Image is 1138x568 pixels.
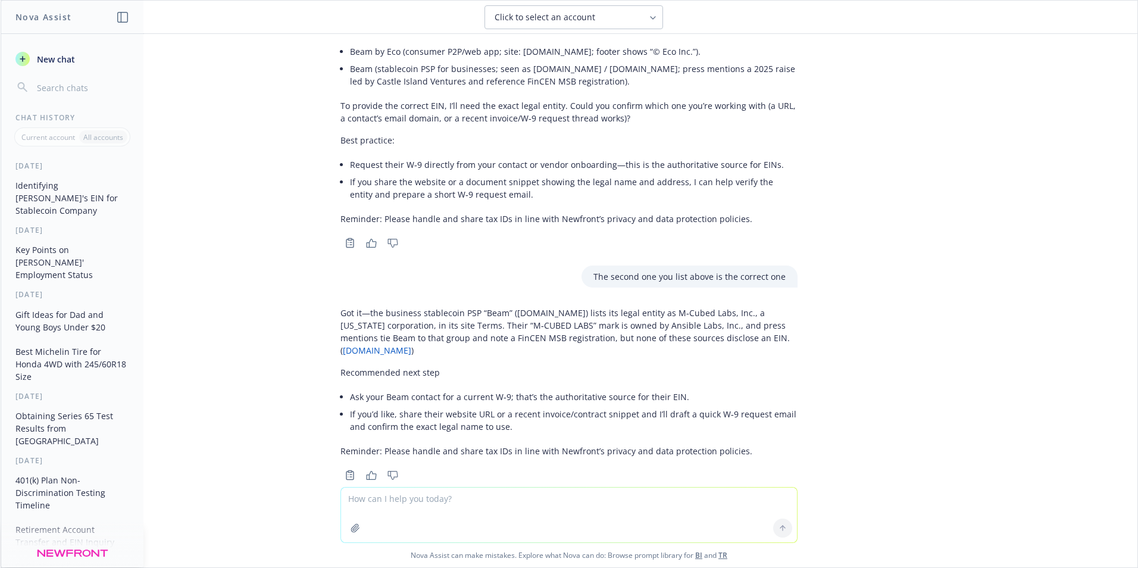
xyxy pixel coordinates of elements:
[345,238,355,248] svg: Copy to clipboard
[350,43,798,60] li: Beam by Eco (consumer P2P/web app; site: [DOMAIN_NAME]; footer shows “© Eco Inc.”).
[1,289,143,299] div: [DATE]
[340,99,798,124] p: To provide the correct EIN, I’ll need the exact legal entity. Could you confirm which one you’re ...
[383,235,402,251] button: Thumbs down
[695,550,702,560] a: BI
[11,520,134,552] button: Retirement Account Transfer and EIN Inquiry
[11,48,134,70] button: New chat
[340,445,798,457] p: Reminder: Please handle and share tax IDs in line with Newfront’s privacy and data protection pol...
[11,305,134,337] button: Gift Ideas for Dad and Young Boys Under $20
[345,470,355,480] svg: Copy to clipboard
[340,134,798,146] p: Best practice:
[1,161,143,171] div: [DATE]
[343,345,411,356] a: [DOMAIN_NAME]
[5,543,1133,567] span: Nova Assist can make mistakes. Explore what Nova can do: Browse prompt library for and
[340,366,798,379] p: Recommended next step
[718,550,727,560] a: TR
[350,173,798,203] li: If you share the website or a document snippet showing the legal name and address, I can help ver...
[83,132,123,142] p: All accounts
[35,79,129,96] input: Search chats
[35,53,75,65] span: New chat
[21,132,75,142] p: Current account
[350,60,798,90] li: Beam (stablecoin PSP for businesses; seen as [DOMAIN_NAME] / [DOMAIN_NAME]; press mentions a 2025...
[11,342,134,386] button: Best Michelin Tire for Honda 4WD with 245/60R18 Size
[15,11,71,23] h1: Nova Assist
[11,240,134,285] button: Key Points on [PERSON_NAME]' Employment Status
[350,405,798,435] li: If you’d like, share their website URL or a recent invoice/contract snippet and I’ll draft a quic...
[340,307,798,357] p: Got it—the business stablecoin PSP “Beam” ([DOMAIN_NAME]) lists its legal entity as M‑Cubed Labs,...
[1,391,143,401] div: [DATE]
[11,406,134,451] button: Obtaining Series 65 Test Results from [GEOGRAPHIC_DATA]
[350,388,798,405] li: Ask your Beam contact for a current W‑9; that’s the authoritative source for their EIN.
[495,11,595,23] span: Click to select an account
[1,113,143,123] div: Chat History
[11,470,134,515] button: 401(k) Plan Non-Discrimination Testing Timeline
[11,176,134,220] button: Identifying [PERSON_NAME]'s EIN for Stablecoin Company
[1,225,143,235] div: [DATE]
[340,213,798,225] p: Reminder: Please handle and share tax IDs in line with Newfront’s privacy and data protection pol...
[350,156,798,173] li: Request their W‑9 directly from your contact or vendor onboarding—this is the authoritative sourc...
[593,270,786,283] p: The second one you list above is the correct one
[484,5,663,29] button: Click to select an account
[1,455,143,466] div: [DATE]
[383,467,402,483] button: Thumbs down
